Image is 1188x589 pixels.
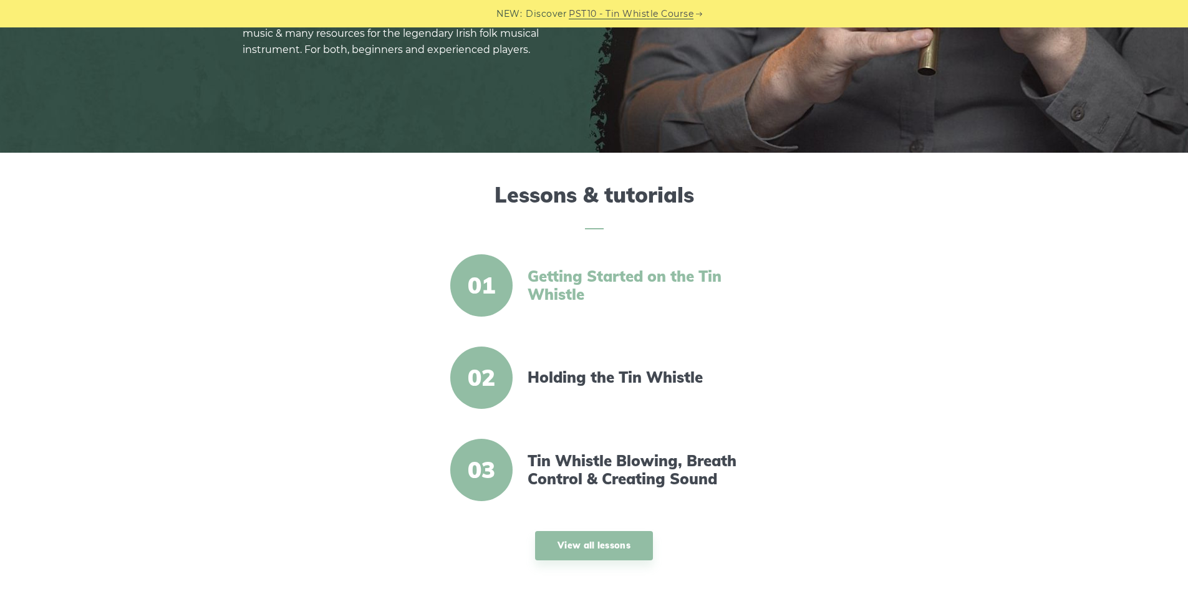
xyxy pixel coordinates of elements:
[528,267,742,304] a: Getting Started on the Tin Whistle
[450,439,513,501] span: 03
[569,7,693,21] a: PST10 - Tin Whistle Course
[528,368,742,386] a: Holding the Tin Whistle
[526,7,567,21] span: Discover
[243,9,579,58] p: Easy-to-follow & free Irish tin whistle (penny whistle) lessons, tabs, music & many resources for...
[450,254,513,317] span: 01
[535,531,653,560] a: View all lessons
[496,7,522,21] span: NEW:
[243,183,946,229] h2: Lessons & tutorials
[450,347,513,409] span: 02
[528,452,742,488] a: Tin Whistle Blowing, Breath Control & Creating Sound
